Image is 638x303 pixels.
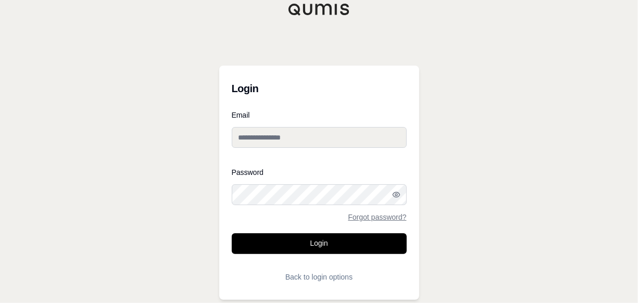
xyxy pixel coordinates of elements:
[288,3,351,16] img: Qumis
[232,233,407,254] button: Login
[232,169,407,176] label: Password
[232,78,407,99] h3: Login
[232,267,407,287] button: Back to login options
[348,213,406,221] a: Forgot password?
[232,111,407,119] label: Email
